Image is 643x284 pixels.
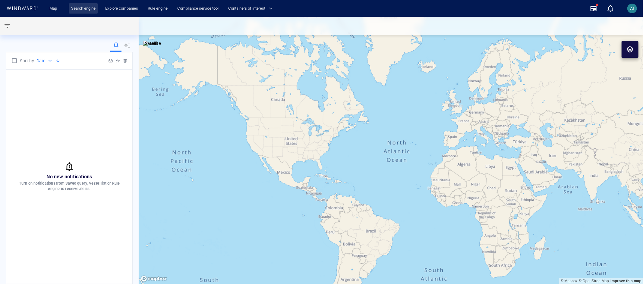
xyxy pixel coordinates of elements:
a: Mapbox logo [140,275,167,282]
button: Map [45,3,64,14]
p: Date [36,57,46,64]
a: Explore companies [103,3,140,14]
p: Satellite [145,40,161,47]
button: Containers of interest [226,3,278,14]
a: Mapbox [561,279,578,283]
a: Rule engine [145,3,170,14]
span: No new notifications [47,174,92,179]
a: Map feedback [610,279,641,283]
p: Turn on notifications from Saved query, Vessel list or Rule engine to receive alerts. [14,181,125,192]
canvas: Map [139,17,643,284]
div: Date [36,57,53,64]
p: Sort by [20,57,34,64]
div: Notification center [607,5,614,12]
iframe: Chat [617,257,638,279]
button: AI [626,2,638,14]
img: satellite [143,41,161,47]
a: OpenStreetMap [579,279,609,283]
span: AI [630,6,634,11]
a: Search engine [69,3,98,14]
a: Map [47,3,61,14]
a: Compliance service tool [175,3,221,14]
span: Containers of interest [228,5,273,12]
